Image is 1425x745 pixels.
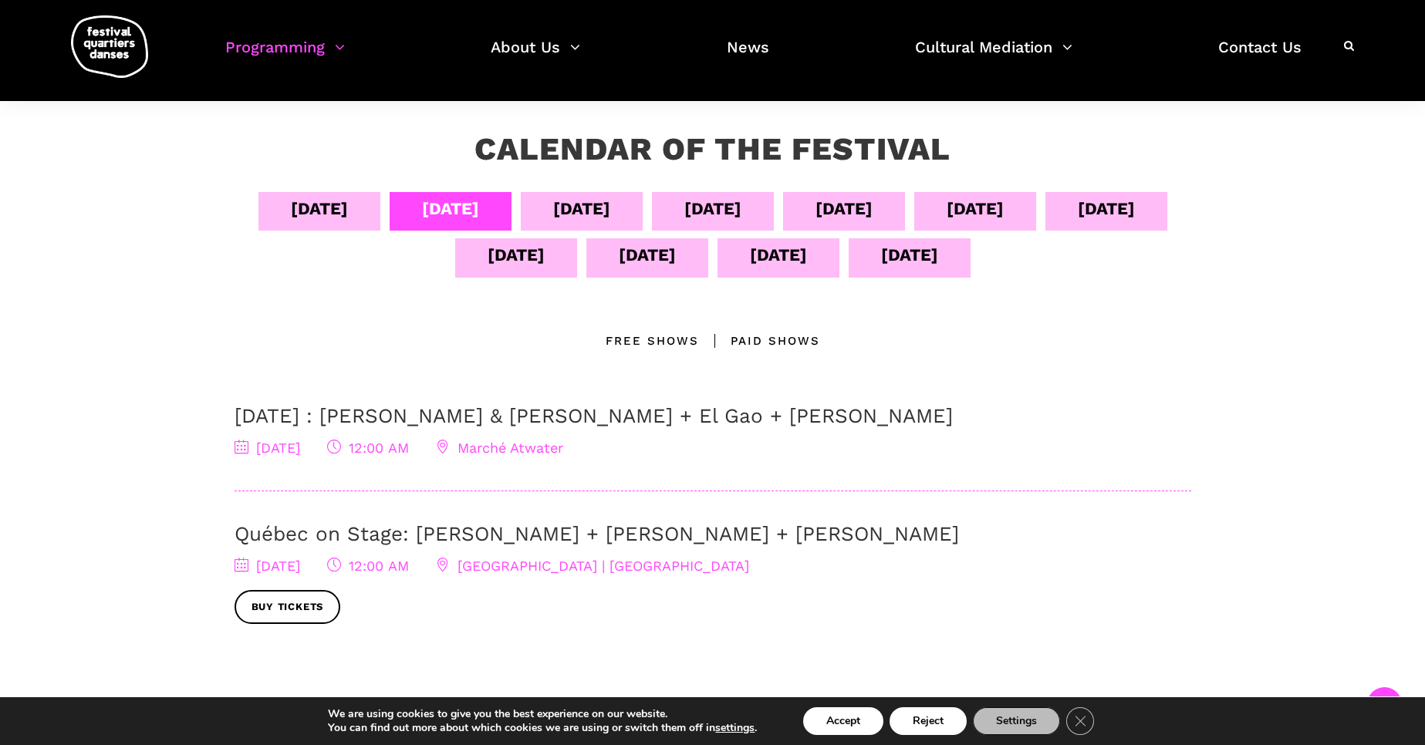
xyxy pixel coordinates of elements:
div: [DATE] [1078,195,1135,222]
div: [DATE] [947,195,1004,222]
a: News [727,34,769,79]
a: Québec on Stage: [PERSON_NAME] + [PERSON_NAME] + [PERSON_NAME] [235,522,959,545]
div: [DATE] [553,195,610,222]
div: [DATE] [488,241,545,268]
p: We are using cookies to give you the best experience on our website. [328,707,757,721]
button: Reject [890,707,967,735]
button: Close GDPR Cookie Banner [1066,707,1094,735]
div: Free Shows [606,332,699,350]
a: Programming [225,34,345,79]
span: [GEOGRAPHIC_DATA] | [GEOGRAPHIC_DATA] [436,558,749,574]
div: [DATE] [291,195,348,222]
a: Buy tickets [235,590,341,625]
span: [DATE] [235,440,300,456]
div: [DATE] [750,241,807,268]
div: [DATE] [881,241,938,268]
button: settings [715,721,755,735]
p: You can find out more about which cookies we are using or switch them off in . [328,721,757,735]
img: logo-fqd-med [71,15,148,78]
span: 12:00 AM [327,440,409,456]
div: [DATE] [815,195,873,222]
span: [DATE] [235,558,300,574]
div: Paid shows [699,332,820,350]
span: Marché Atwater [436,440,563,456]
a: Cultural Mediation [915,34,1072,79]
button: Accept [803,707,883,735]
button: Settings [973,707,1060,735]
a: About Us [491,34,580,79]
a: [DATE] : [PERSON_NAME] & [PERSON_NAME] + El Gao + [PERSON_NAME] [235,404,953,427]
span: 12:00 AM [327,558,409,574]
h3: Calendar of the Festival [474,130,951,169]
div: [DATE] [619,241,676,268]
div: [DATE] [422,195,479,222]
a: Contact Us [1218,34,1302,79]
div: [DATE] [684,195,741,222]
